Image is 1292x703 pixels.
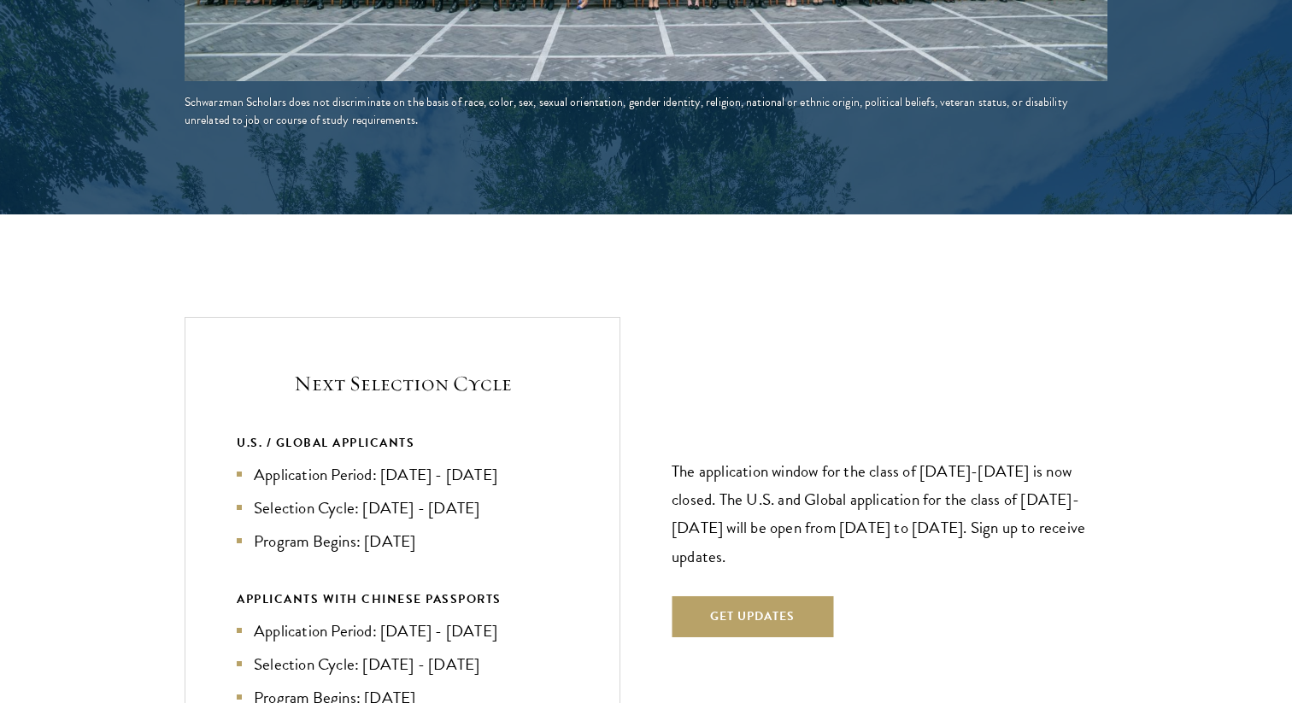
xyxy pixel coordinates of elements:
li: Application Period: [DATE] - [DATE] [237,618,568,643]
li: Application Period: [DATE] - [DATE] [237,462,568,487]
li: Program Begins: [DATE] [237,529,568,554]
li: Selection Cycle: [DATE] - [DATE] [237,652,568,677]
div: APPLICANTS WITH CHINESE PASSPORTS [237,589,568,610]
button: Get Updates [672,596,833,637]
div: Schwarzman Scholars does not discriminate on the basis of race, color, sex, sexual orientation, g... [185,93,1107,129]
div: U.S. / GLOBAL APPLICANTS [237,432,568,454]
h5: Next Selection Cycle [237,369,568,398]
li: Selection Cycle: [DATE] - [DATE] [237,495,568,520]
p: The application window for the class of [DATE]-[DATE] is now closed. The U.S. and Global applicat... [672,457,1107,570]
